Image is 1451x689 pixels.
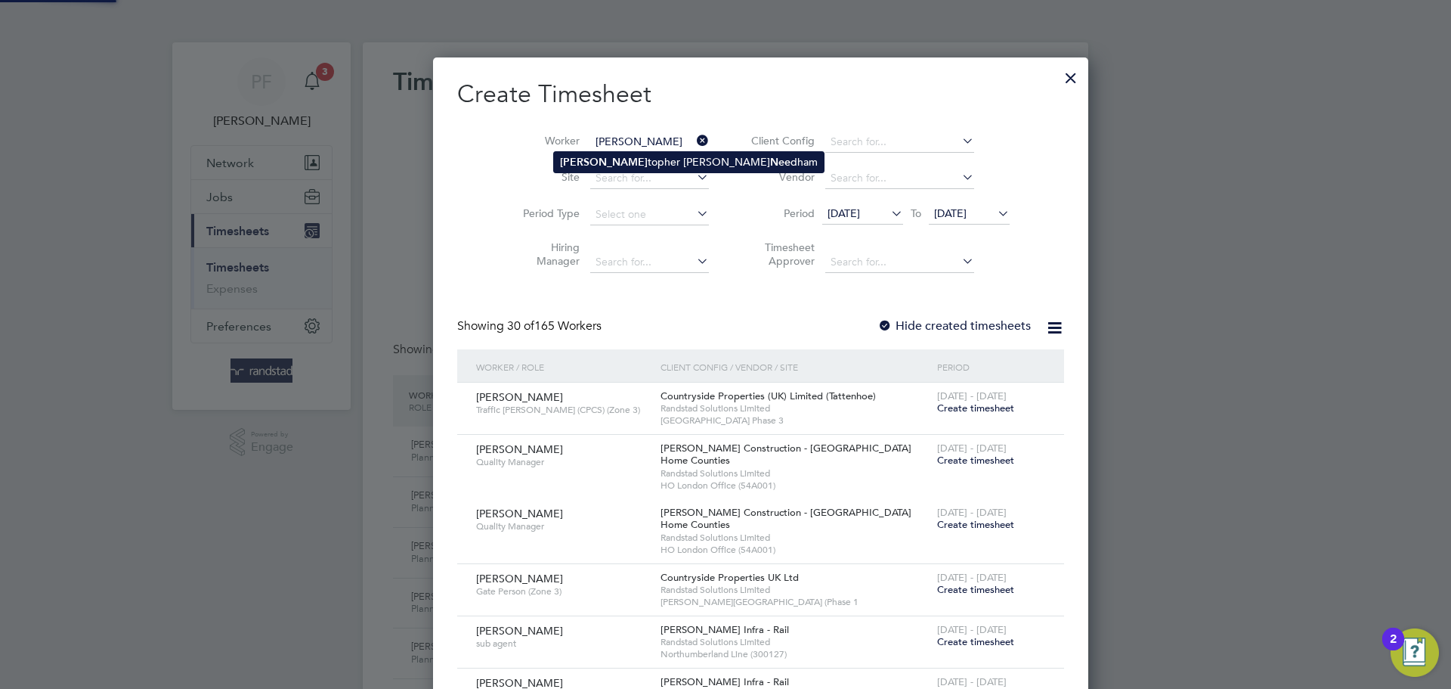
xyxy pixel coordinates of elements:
[590,204,709,225] input: Select one
[657,349,933,384] div: Client Config / Vendor / Site
[661,584,930,596] span: Randstad Solutions Limited
[937,442,1007,455] span: [DATE] - [DATE]
[661,506,911,532] span: [PERSON_NAME] Construction - [GEOGRAPHIC_DATA] Home Counties
[590,168,709,189] input: Search for...
[934,206,967,220] span: [DATE]
[472,349,657,384] div: Worker / Role
[825,252,974,273] input: Search for...
[937,623,1007,636] span: [DATE] - [DATE]
[560,156,648,169] b: [PERSON_NAME]
[476,638,649,650] span: sub agent
[661,480,930,492] span: HO London Office (54A001)
[937,506,1007,519] span: [DATE] - [DATE]
[507,318,602,334] span: 165 Workers
[476,507,563,520] span: [PERSON_NAME]
[747,206,815,220] label: Period
[476,390,563,404] span: [PERSON_NAME]
[476,520,649,532] span: Quality Manager
[661,571,799,584] span: Countryside Properties UK Ltd
[877,318,1031,334] label: Hide created timesheets
[933,349,1049,384] div: Period
[747,170,815,184] label: Vendor
[512,134,580,147] label: Worker
[661,442,911,467] span: [PERSON_NAME] Construction - [GEOGRAPHIC_DATA] Home Counties
[828,206,860,220] span: [DATE]
[1390,639,1397,659] div: 2
[507,318,534,334] span: 30 of
[661,414,930,427] span: [GEOGRAPHIC_DATA] Phase 3
[661,596,930,608] span: [PERSON_NAME][GEOGRAPHIC_DATA] (Phase 1
[476,404,649,416] span: Traffic [PERSON_NAME] (CPCS) (Zone 3)
[770,156,790,169] b: Nee
[661,402,930,414] span: Randstad Solutions Limited
[661,467,930,480] span: Randstad Solutions Limited
[457,79,1064,110] h2: Create Timesheet
[906,203,926,223] span: To
[512,241,580,268] label: Hiring Manager
[937,675,1007,688] span: [DATE] - [DATE]
[661,623,789,636] span: [PERSON_NAME] Infra - Rail
[937,571,1007,584] span: [DATE] - [DATE]
[512,206,580,220] label: Period Type
[476,624,563,638] span: [PERSON_NAME]
[661,648,930,660] span: Northumberland Line (300127)
[825,168,974,189] input: Search for...
[512,170,580,184] label: Site
[937,518,1014,531] span: Create timesheet
[457,318,605,334] div: Showing
[476,456,649,468] span: Quality Manager
[1391,628,1439,677] button: Open Resource Center, 2 new notifications
[554,152,824,172] li: topher [PERSON_NAME] dham
[476,585,649,597] span: Gate Person (Zone 3)
[661,390,876,402] span: Countryside Properties (UK) Limited (Tattenhoe)
[661,532,930,544] span: Randstad Solutions Limited
[937,635,1014,648] span: Create timesheet
[937,454,1014,467] span: Create timesheet
[825,132,974,153] input: Search for...
[937,583,1014,596] span: Create timesheet
[661,544,930,556] span: HO London Office (54A001)
[937,402,1014,414] span: Create timesheet
[590,132,709,153] input: Search for...
[590,252,709,273] input: Search for...
[747,241,815,268] label: Timesheet Approver
[476,442,563,456] span: [PERSON_NAME]
[476,572,563,585] span: [PERSON_NAME]
[747,134,815,147] label: Client Config
[661,675,789,688] span: [PERSON_NAME] Infra - Rail
[937,390,1007,402] span: [DATE] - [DATE]
[661,636,930,648] span: Randstad Solutions Limited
